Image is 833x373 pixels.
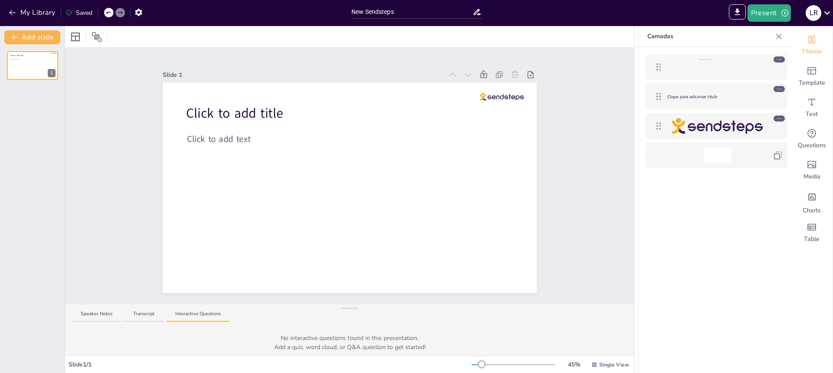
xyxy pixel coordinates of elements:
[599,361,629,369] span: Single View
[791,92,833,123] div: Add text boxes
[69,30,82,44] div: Layout
[729,4,746,22] span: Export to PowerPoint
[646,83,787,109] div: Clique para adicionar título
[187,133,250,145] span: Click to add text
[803,172,820,181] span: Media
[798,141,826,150] span: Questions
[4,30,60,44] button: Add slide
[803,206,821,215] span: Charts
[10,54,23,57] span: Click to add title
[791,123,833,155] div: Get real-time input from your audience
[186,104,283,122] span: Click to add title
[167,310,230,322] button: Interactive Questions
[699,59,711,60] font: Clique para adicionar texto
[804,235,820,244] span: Table
[791,217,833,248] div: Add a table
[667,94,717,100] font: Clique para adicionar título
[791,61,833,92] div: Add ready made slides
[69,360,472,369] div: Slide 1 / 1
[806,5,821,21] div: L R
[791,155,833,186] div: Add images, graphics, shapes or video
[125,310,163,322] button: Transcript
[646,113,787,139] div: https://app.sendsteps.com/image/7b2877fe-6d/0ed7f19d-42e2-4ed3-b170-27cf9f5e1a61.png
[564,360,584,369] div: 45 %
[791,30,833,61] div: Change the overall theme
[647,32,673,40] font: Camadas
[351,6,472,18] input: Insert title
[791,186,833,217] div: Add charts and graphs
[72,310,121,322] button: Speaker Notes
[7,6,59,20] button: My Library
[799,79,825,87] span: Template
[92,32,102,42] span: Position
[802,47,822,56] span: Theme
[81,343,619,352] p: Add a quiz, word cloud, or Q&A question to get started!
[66,8,92,17] div: Saved
[163,70,443,79] div: Slide 1
[646,54,787,80] div: Clique para adicionar texto
[10,58,19,60] span: Click to add text
[806,110,818,119] span: Text
[81,333,619,343] p: No interactive questions found in this presentation.
[748,4,791,22] button: Present
[806,4,821,22] button: L R
[48,69,56,77] div: 1
[7,51,58,80] div: 1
